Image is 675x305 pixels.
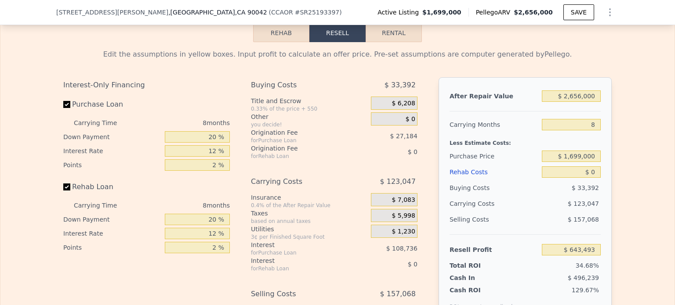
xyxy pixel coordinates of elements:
[251,240,349,249] div: Interest
[601,4,619,21] button: Show Options
[63,240,161,255] div: Points
[450,180,538,196] div: Buying Costs
[450,148,538,164] div: Purchase Price
[251,256,349,265] div: Interest
[63,130,161,144] div: Down Payment
[422,8,461,17] span: $1,699,000
[251,105,367,112] div: 0.33% of the price + 550
[476,8,514,17] span: Pellego ARV
[63,212,161,226] div: Down Payment
[251,121,367,128] div: you decide!
[251,265,349,272] div: for Rehab Loan
[251,193,367,202] div: Insurance
[450,286,513,294] div: Cash ROI
[63,144,161,158] div: Interest Rate
[271,9,293,16] span: CCAOR
[450,212,538,227] div: Selling Costs
[253,24,309,42] button: Rehab
[251,209,367,218] div: Taxes
[386,245,417,252] span: $ 108,736
[63,77,230,93] div: Interest-Only Financing
[572,287,599,294] span: 129.67%
[568,274,599,281] span: $ 496,239
[309,24,366,42] button: Resell
[134,116,230,130] div: 8 months
[251,286,349,302] div: Selling Costs
[450,164,538,180] div: Rehab Costs
[134,198,230,212] div: 8 months
[450,261,504,270] div: Total ROI
[366,24,422,42] button: Rental
[251,77,349,93] div: Buying Costs
[377,8,422,17] span: Active Listing
[251,225,367,233] div: Utilities
[568,200,599,207] span: $ 123,047
[251,137,349,144] div: for Purchase Loan
[251,153,349,160] div: for Rehab Loan
[251,174,349,190] div: Carrying Costs
[406,115,415,123] span: $ 0
[450,196,504,212] div: Carrying Costs
[572,184,599,191] span: $ 33,392
[63,49,612,60] div: Edit the assumptions in yellow boxes. Input profit to calculate an offer price. Pre-set assumptio...
[74,116,131,130] div: Carrying Time
[450,273,504,282] div: Cash In
[63,226,161,240] div: Interest Rate
[385,77,416,93] span: $ 33,392
[576,262,599,269] span: 34.68%
[392,228,415,236] span: $ 1,230
[450,88,538,104] div: After Repair Value
[380,174,415,190] span: $ 123,047
[450,133,601,148] div: Less Estimate Costs:
[450,242,538,258] div: Resell Profit
[568,216,599,223] span: $ 157,068
[514,9,553,16] span: $2,656,000
[63,101,70,108] input: Purchase Loan
[168,8,267,17] span: , [GEOGRAPHIC_DATA]
[251,112,367,121] div: Other
[251,97,367,105] div: Title and Escrow
[251,249,349,256] div: for Purchase Loan
[390,133,417,140] span: $ 27,184
[63,97,161,112] label: Purchase Loan
[450,117,538,133] div: Carrying Months
[63,158,161,172] div: Points
[408,148,417,155] span: $ 0
[392,100,415,108] span: $ 6,208
[251,233,367,240] div: 3¢ per Finished Square Foot
[63,183,70,190] input: Rehab Loan
[251,218,367,225] div: based on annual taxes
[269,8,342,17] div: ( )
[251,202,367,209] div: 0.4% of the After Repair Value
[251,144,349,153] div: Origination Fee
[56,8,168,17] span: [STREET_ADDRESS][PERSON_NAME]
[392,212,415,220] span: $ 5,998
[235,9,267,16] span: , CA 90042
[563,4,594,20] button: SAVE
[63,179,161,195] label: Rehab Loan
[295,9,340,16] span: # SR25193397
[392,196,415,204] span: $ 7,083
[408,261,417,268] span: $ 0
[380,286,415,302] span: $ 157,068
[251,128,349,137] div: Origination Fee
[74,198,131,212] div: Carrying Time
